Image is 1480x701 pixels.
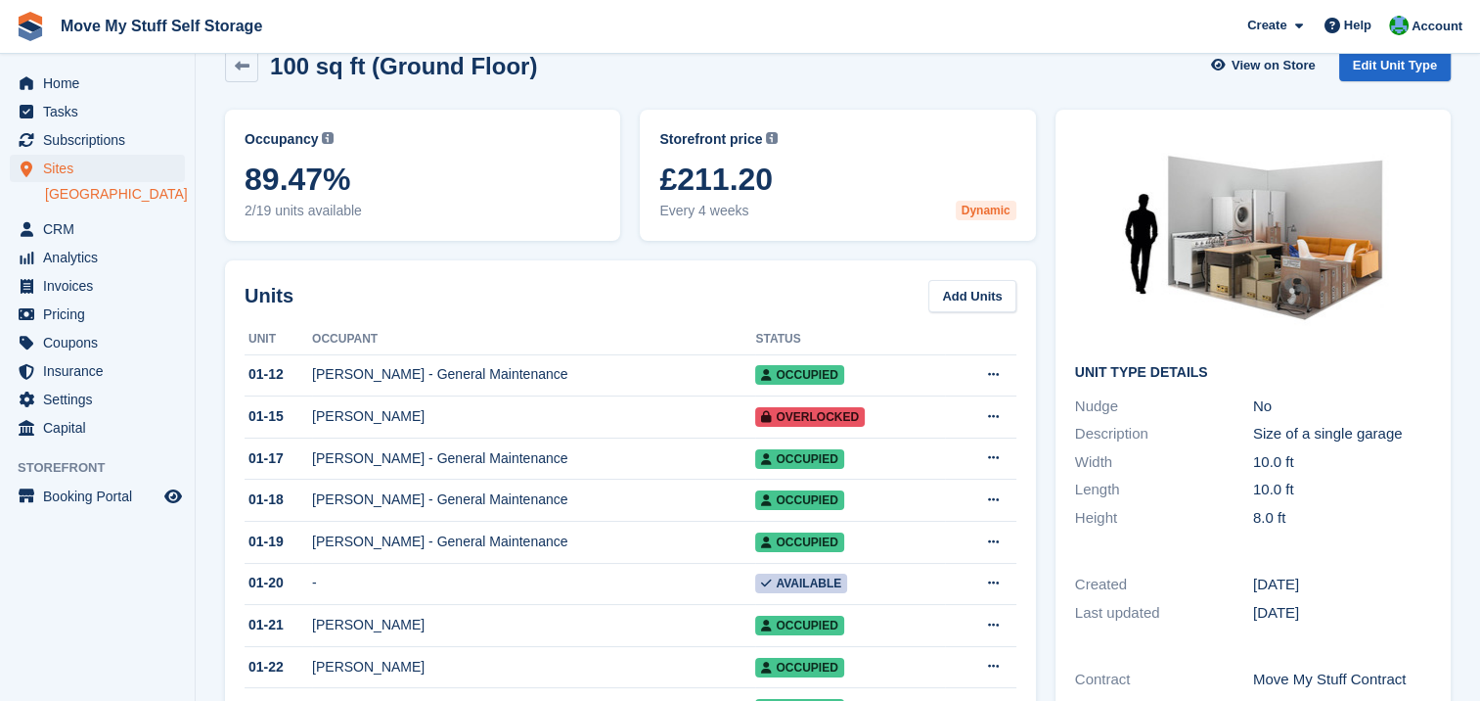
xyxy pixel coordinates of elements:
span: Subscriptions [43,126,160,154]
span: Account [1412,17,1462,36]
a: Edit Unit Type [1339,49,1451,81]
span: Overlocked [755,407,865,427]
span: Storefront price [659,129,762,150]
span: Available [755,574,847,593]
div: 10.0 ft [1253,451,1431,474]
div: Move My Stuff Contract [1253,669,1431,691]
div: [PERSON_NAME] - General Maintenance [312,448,755,469]
div: 01-18 [245,490,312,510]
div: [DATE] [1253,574,1431,596]
h2: Unit Type details [1075,365,1431,381]
div: Height [1075,507,1253,530]
div: 01-17 [245,448,312,469]
div: Description [1075,423,1253,445]
span: 89.47% [245,162,601,197]
span: CRM [43,215,160,243]
div: No [1253,396,1431,418]
img: Dan [1389,16,1409,35]
div: [DATE] [1253,602,1431,625]
div: Width [1075,451,1253,474]
a: menu [10,414,185,442]
span: Invoices [43,272,160,300]
th: Occupant [312,324,755,355]
div: 10.0 ft [1253,479,1431,501]
a: menu [10,126,185,154]
div: [PERSON_NAME] [312,615,755,635]
div: 01-22 [245,657,312,678]
img: icon-info-grey-7440780725fd019a000dd9b08b2336e03edf1995a4989e88bcd33f0948082b44.svg [322,132,334,144]
span: Tasks [43,98,160,125]
a: menu [10,215,185,243]
div: [PERSON_NAME] [312,657,755,678]
a: menu [10,272,185,300]
div: Contract [1075,669,1253,691]
span: Insurance [43,357,160,385]
a: View on Store [1209,49,1323,81]
div: 01-19 [245,532,312,552]
div: Dynamic [956,201,1016,220]
span: £211.20 [659,162,1015,197]
div: 01-20 [245,573,312,593]
a: menu [10,357,185,385]
span: Home [43,70,160,97]
img: icon-info-grey-7440780725fd019a000dd9b08b2336e03edf1995a4989e88bcd33f0948082b44.svg [766,132,778,144]
div: Length [1075,479,1253,501]
span: Occupied [755,365,843,385]
span: Sites [43,155,160,182]
span: Analytics [43,244,160,271]
span: Occupied [755,449,843,469]
div: Nudge [1075,396,1253,418]
span: View on Store [1232,56,1316,75]
span: Create [1247,16,1286,35]
h2: Units [245,281,293,310]
div: [PERSON_NAME] - General Maintenance [312,364,755,385]
img: stora-icon-8386f47178a22dfd0bd8f6a31ec36ba5ce8667c1dd55bd0f319d3a0aa187defe.svg [16,12,45,41]
div: 01-15 [245,406,312,427]
div: [PERSON_NAME] - General Maintenance [312,532,755,552]
span: Occupied [755,533,843,552]
a: menu [10,98,185,125]
a: menu [10,70,185,97]
a: menu [10,386,185,413]
div: Last updated [1075,602,1253,625]
div: 01-12 [245,364,312,385]
a: menu [10,301,185,328]
div: 01-21 [245,615,312,635]
span: Occupancy [245,129,318,150]
span: Help [1344,16,1371,35]
span: 2/19 units available [245,201,601,221]
span: Coupons [43,329,160,356]
a: menu [10,244,185,271]
span: Occupied [755,616,843,635]
div: [PERSON_NAME] - General Maintenance [312,490,755,510]
div: 8.0 ft [1253,507,1431,530]
a: menu [10,329,185,356]
span: Booking Portal [43,483,160,510]
div: [PERSON_NAME] [312,406,755,427]
span: Occupied [755,491,843,510]
span: Settings [43,386,160,413]
th: Unit [245,324,312,355]
div: Created [1075,574,1253,596]
div: Size of a single garage [1253,423,1431,445]
span: Occupied [755,658,843,678]
span: Every 4 weeks [659,201,1015,221]
a: Move My Stuff Self Storage [53,10,270,42]
th: Status [755,324,945,355]
span: Storefront [18,458,195,478]
td: - [312,563,755,605]
a: [GEOGRAPHIC_DATA] [45,185,185,204]
a: menu [10,155,185,182]
span: Capital [43,414,160,442]
span: Pricing [43,301,160,328]
a: menu [10,483,185,510]
h2: 100 sq ft (Ground Floor) [270,53,537,79]
a: Preview store [161,485,185,508]
img: 100-sqft-unit.jpg [1106,129,1400,350]
a: Add Units [928,280,1015,312]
